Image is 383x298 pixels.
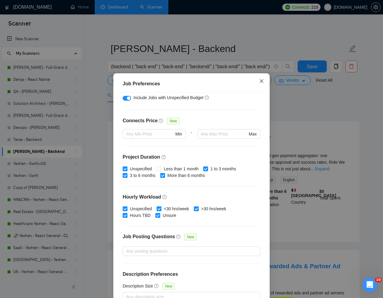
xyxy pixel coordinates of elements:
[205,95,210,100] span: question-circle
[159,118,164,123] span: question-circle
[249,131,257,137] span: Max
[161,166,201,172] span: Less than 1 month
[165,172,207,179] span: More than 6 months
[127,205,154,212] span: Unspecified
[161,205,192,212] span: <30 hrs/week
[126,131,174,137] input: Any Min Price
[154,284,159,288] span: question-circle
[161,155,166,160] span: question-circle
[167,118,179,124] span: New
[123,154,260,161] h4: Project Duration
[259,79,264,84] span: close
[127,212,153,219] span: Hours TBD
[123,80,260,87] div: Job Preferences
[176,234,181,239] span: question-circle
[127,166,154,172] span: Unspecified
[363,278,377,292] iframe: Intercom live chat
[175,131,182,137] span: Min
[123,233,175,240] h4: Job Posting Questions
[253,73,270,90] button: Close
[185,234,197,240] span: New
[123,117,158,124] h4: Connects Price
[160,212,179,219] span: Unsure
[127,172,158,179] span: 3 to 6 months
[375,278,382,282] span: 10
[186,129,197,146] div: -
[163,283,175,290] span: New
[123,193,260,201] h4: Hourly Workload
[162,195,167,199] span: question-circle
[201,131,247,137] input: Any Max Price
[133,95,204,100] span: Include Jobs with Unspecified Budget
[123,271,260,278] h4: Description Preferences
[208,166,238,172] span: 1 to 3 months
[199,205,229,212] span: >30 hrs/week
[123,283,153,289] h5: Description Size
